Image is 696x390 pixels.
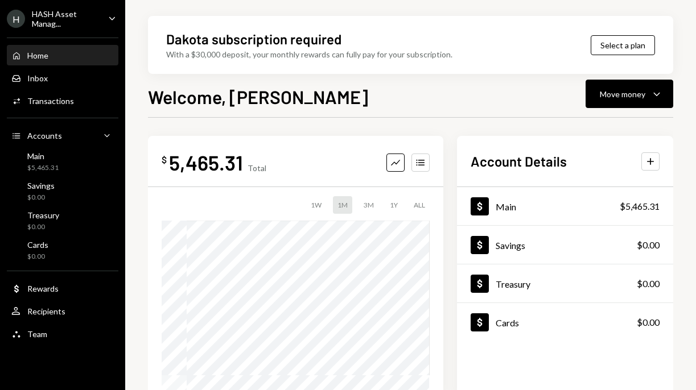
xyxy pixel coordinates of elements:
div: Cards [496,317,519,328]
div: 3M [359,196,378,214]
div: $0.00 [637,277,660,291]
div: Cards [27,240,48,250]
div: $0.00 [637,238,660,252]
div: Savings [496,240,525,251]
a: Main$5,465.31 [457,187,673,225]
a: Inbox [7,68,118,88]
div: Inbox [27,73,48,83]
h1: Welcome, [PERSON_NAME] [148,85,368,108]
div: Total [248,163,266,173]
div: $0.00 [637,316,660,329]
div: Rewards [27,284,59,293]
div: Main [496,201,516,212]
div: Treasury [496,279,530,289]
div: $5,465.31 [620,200,660,213]
div: Main [27,151,59,161]
div: Treasury [27,210,59,220]
div: 1M [333,196,352,214]
div: Transactions [27,96,74,106]
a: Treasury$0.00 [7,207,118,234]
button: Move money [586,80,673,108]
a: Accounts [7,125,118,146]
div: Team [27,329,47,339]
div: Home [27,51,48,60]
a: Savings$0.00 [457,226,673,264]
div: $ [162,154,167,165]
div: HASH Asset Manag... [32,9,99,28]
div: With a $30,000 deposit, your monthly rewards can fully pay for your subscription. [166,48,452,60]
div: H [7,10,25,28]
a: Home [7,45,118,65]
div: Move money [600,88,645,100]
a: Cards$0.00 [457,303,673,341]
a: Treasury$0.00 [457,264,673,302]
a: Savings$0.00 [7,177,118,205]
div: $0.00 [27,193,55,202]
div: Savings [27,181,55,190]
div: Recipients [27,306,65,316]
div: $0.00 [27,222,59,232]
h2: Account Details [471,152,567,171]
a: Rewards [7,278,118,298]
div: ALL [409,196,430,214]
div: Dakota subscription required [166,30,341,48]
a: Team [7,323,118,344]
div: 1Y [385,196,402,214]
div: $0.00 [27,252,48,262]
a: Recipients [7,301,118,321]
a: Main$5,465.31 [7,148,118,175]
div: $5,465.31 [27,163,59,173]
a: Transactions [7,90,118,111]
div: Accounts [27,131,62,140]
button: Select a plan [591,35,655,55]
a: Cards$0.00 [7,237,118,264]
div: 1W [306,196,326,214]
div: 5,465.31 [169,150,243,175]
